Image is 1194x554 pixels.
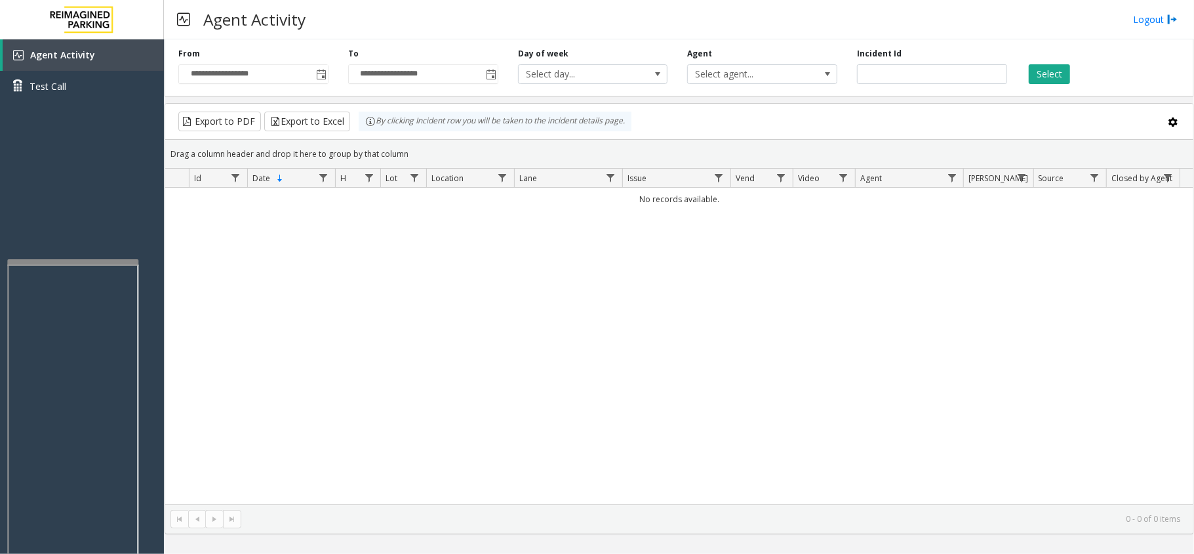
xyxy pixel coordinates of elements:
[943,169,961,186] a: Agent Filter Menu
[969,173,1029,184] span: [PERSON_NAME]
[518,48,569,60] label: Day of week
[30,79,66,93] span: Test Call
[494,169,511,186] a: Location Filter Menu
[360,169,378,186] a: H Filter Menu
[348,48,359,60] label: To
[178,48,200,60] label: From
[1111,173,1172,184] span: Closed by Agent
[736,173,755,184] span: Vend
[315,169,332,186] a: Date Filter Menu
[835,169,852,186] a: Video Filter Menu
[627,173,647,184] span: Issue
[365,116,376,127] img: infoIcon.svg
[264,112,350,131] button: Export to Excel
[1167,12,1178,26] img: logout
[860,173,882,184] span: Agent
[30,49,95,61] span: Agent Activity
[1012,169,1030,186] a: Parker Filter Menu
[249,513,1180,524] kendo-pager-info: 0 - 0 of 0 items
[431,173,464,184] span: Location
[194,173,201,184] span: Id
[1039,173,1064,184] span: Source
[519,173,537,184] span: Lane
[165,188,1193,211] td: No records available.
[165,169,1193,504] div: Data table
[798,173,820,184] span: Video
[602,169,620,186] a: Lane Filter Menu
[687,48,712,60] label: Agent
[519,65,637,83] span: Select day...
[13,50,24,60] img: 'icon'
[313,65,328,83] span: Toggle popup
[483,65,498,83] span: Toggle popup
[340,173,346,184] span: H
[1086,169,1104,186] a: Source Filter Menu
[165,142,1193,165] div: Drag a column header and drop it here to group by that column
[177,3,190,35] img: pageIcon
[227,169,245,186] a: Id Filter Menu
[3,39,164,71] a: Agent Activity
[178,112,261,131] button: Export to PDF
[359,112,631,131] div: By clicking Incident row you will be taken to the incident details page.
[1029,64,1070,84] button: Select
[710,169,728,186] a: Issue Filter Menu
[405,169,423,186] a: Lot Filter Menu
[1133,12,1178,26] a: Logout
[857,48,902,60] label: Incident Id
[1159,169,1177,186] a: Closed by Agent Filter Menu
[252,173,270,184] span: Date
[197,3,312,35] h3: Agent Activity
[386,173,398,184] span: Lot
[772,169,790,186] a: Vend Filter Menu
[688,65,806,83] span: Select agent...
[275,173,285,184] span: Sortable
